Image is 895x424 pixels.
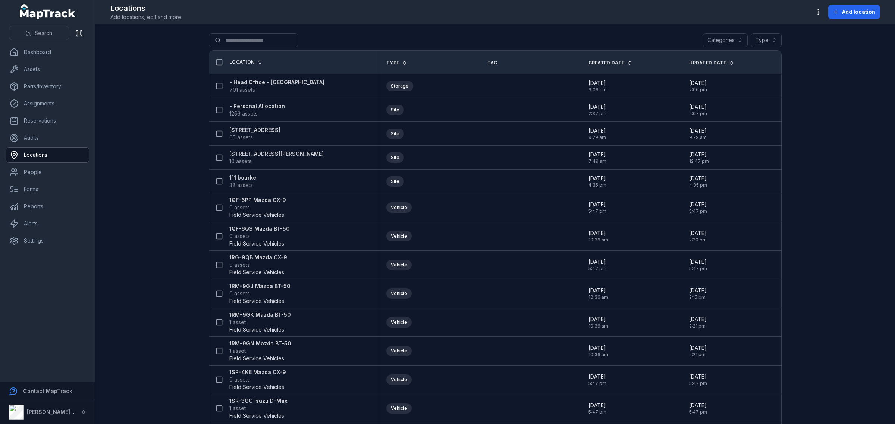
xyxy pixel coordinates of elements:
[229,282,291,290] strong: 1RM-9GJ Mazda BT-50
[229,174,256,189] a: 111 bourke38 assets
[689,402,707,409] span: [DATE]
[229,102,285,110] strong: - Personal Allocation
[229,405,246,412] span: 1 asset
[588,402,606,409] span: [DATE]
[588,230,608,237] span: [DATE]
[751,33,782,47] button: Type
[229,158,252,165] span: 10 assets
[6,130,89,145] a: Audits
[229,397,288,420] a: 1SR-3GC Isuzu D-Max1 assetField Service Vehicles
[689,79,707,87] span: [DATE]
[229,79,324,94] a: - Head Office - [GEOGRAPHIC_DATA]701 assets
[588,60,625,66] span: Created Date
[588,111,606,117] span: 2:37 pm
[588,294,608,300] span: 10:36 am
[229,126,280,134] strong: [STREET_ADDRESS]
[689,127,707,135] span: [DATE]
[689,208,707,214] span: 5:47 pm
[229,204,250,211] span: 0 assets
[229,86,255,94] span: 701 assets
[229,225,290,247] a: 1QF-6QS Mazda BT-500 assetsField Service Vehicles
[229,254,287,276] a: 1RG-9QB Mazda CX-90 assetsField Service Vehicles
[229,196,286,219] a: 1QF-6PP Mazda CX-90 assetsField Service Vehicles
[229,126,280,141] a: [STREET_ADDRESS]65 assets
[689,151,709,164] time: 8/28/2025, 12:47:35 PM
[588,151,606,158] span: [DATE]
[386,176,404,187] div: Site
[588,237,608,243] span: 10:36 am
[229,376,250,383] span: 0 assets
[110,13,182,21] span: Add locations, edit and more.
[6,216,89,231] a: Alerts
[229,340,291,362] a: 1RM-9GN Mazda BT-501 assetField Service Vehicles
[386,81,413,91] div: Storage
[689,373,707,380] span: [DATE]
[229,368,286,391] a: 1SP-4KE Mazda CX-90 assetsField Service Vehicles
[588,316,608,329] time: 8/15/2025, 10:36:34 AM
[588,409,606,415] span: 5:47 pm
[588,266,606,272] span: 5:47 pm
[6,96,89,111] a: Assignments
[229,311,291,319] strong: 1RM-9GK Mazda BT-50
[689,87,707,93] span: 2:06 pm
[588,373,606,380] span: [DATE]
[689,402,707,415] time: 8/26/2025, 5:47:04 PM
[588,103,606,117] time: 1/29/2025, 2:37:12 PM
[386,202,412,213] div: Vehicle
[23,388,72,394] strong: Contact MapTrack
[689,60,726,66] span: Updated Date
[35,29,52,37] span: Search
[689,344,707,352] span: [DATE]
[588,103,606,111] span: [DATE]
[689,258,707,272] time: 8/26/2025, 5:47:04 PM
[229,196,286,204] strong: 1QF-6PP Mazda CX-9
[229,355,284,362] span: Field Service Vehicles
[588,208,606,214] span: 5:47 pm
[689,380,707,386] span: 5:47 pm
[689,323,707,329] span: 2:21 pm
[6,199,89,214] a: Reports
[689,287,707,294] span: [DATE]
[689,151,709,158] span: [DATE]
[689,175,707,182] span: [DATE]
[689,230,707,243] time: 8/18/2025, 2:20:28 PM
[386,129,404,139] div: Site
[229,232,250,240] span: 0 assets
[386,374,412,385] div: Vehicle
[386,152,404,163] div: Site
[689,266,707,272] span: 5:47 pm
[689,182,707,188] span: 4:35 pm
[588,127,606,140] time: 6/24/2025, 9:29:05 AM
[689,111,707,117] span: 2:07 pm
[588,287,608,300] time: 8/15/2025, 10:36:34 AM
[588,316,608,323] span: [DATE]
[229,290,250,297] span: 0 assets
[229,269,284,276] span: Field Service Vehicles
[6,165,89,180] a: People
[386,403,412,414] div: Vehicle
[588,258,606,266] span: [DATE]
[6,62,89,77] a: Assets
[689,409,707,415] span: 5:47 pm
[689,258,707,266] span: [DATE]
[229,397,288,405] strong: 1SR-3GC Isuzu D-Max
[9,26,69,40] button: Search
[588,182,606,188] span: 4:35 pm
[229,59,263,65] a: Location
[386,60,399,66] span: Type
[588,352,608,358] span: 10:36 am
[229,240,284,247] span: Field Service Vehicles
[588,175,606,182] span: [DATE]
[588,380,606,386] span: 5:47 pm
[588,373,606,386] time: 8/26/2025, 5:47:04 PM
[6,113,89,128] a: Reservations
[229,347,246,355] span: 1 asset
[229,225,290,232] strong: 1QF-6QS Mazda BT-50
[588,79,607,93] time: 11/11/2024, 9:09:29 PM
[689,158,709,164] span: 12:47 pm
[386,346,412,356] div: Vehicle
[229,150,324,165] a: [STREET_ADDRESS][PERSON_NAME]10 assets
[386,60,407,66] a: Type
[689,60,734,66] a: Updated Date
[689,287,707,300] time: 8/26/2025, 2:15:53 PM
